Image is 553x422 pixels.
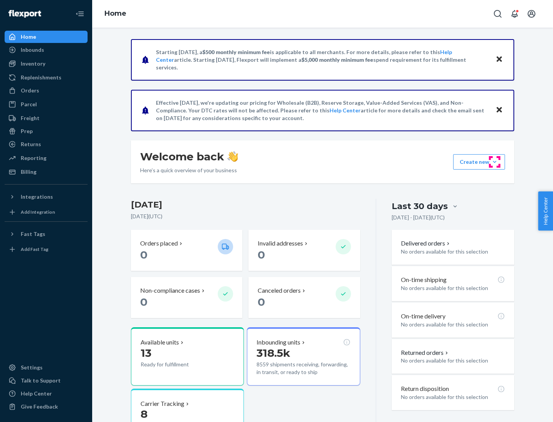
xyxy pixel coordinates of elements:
[104,9,126,18] a: Home
[507,6,522,21] button: Open notifications
[140,286,200,295] p: Non-compliance cases
[5,228,88,240] button: Fast Tags
[5,206,88,218] a: Add Integration
[248,230,360,271] button: Invalid addresses 0
[21,101,37,108] div: Parcel
[401,393,505,401] p: No orders available for this selection
[21,33,36,41] div: Home
[156,99,488,122] p: Effective [DATE], we're updating our pricing for Wholesale (B2B), Reserve Storage, Value-Added Se...
[72,6,88,21] button: Close Navigation
[21,140,41,148] div: Returns
[494,54,504,65] button: Close
[21,246,48,252] div: Add Fast Tag
[140,166,238,174] p: Here’s a quick overview of your business
[21,114,40,122] div: Freight
[141,338,179,347] p: Available units
[131,213,360,220] p: [DATE] ( UTC )
[140,295,147,308] span: 0
[453,154,505,170] button: Create new
[131,199,360,211] h3: [DATE]
[141,407,147,420] span: 8
[401,357,505,364] p: No orders available for this selection
[131,230,242,271] button: Orders placed 0
[329,107,361,114] a: Help Center
[21,209,55,215] div: Add Integration
[21,60,45,68] div: Inventory
[258,295,265,308] span: 0
[401,284,505,292] p: No orders available for this selection
[5,191,88,203] button: Integrations
[140,150,238,163] h1: Welcome back
[21,390,52,397] div: Help Center
[5,374,88,387] a: Talk to Support
[21,230,45,238] div: Fast Tags
[401,239,451,248] button: Delivered orders
[392,200,448,212] div: Last 30 days
[21,46,44,54] div: Inbounds
[21,168,36,176] div: Billing
[131,277,242,318] button: Non-compliance cases 0
[524,6,539,21] button: Open account menu
[401,248,505,256] p: No orders available for this selection
[156,48,488,71] p: Starting [DATE], a is applicable to all merchants. For more details, please refer to this article...
[21,74,61,81] div: Replenishments
[5,387,88,400] a: Help Center
[248,277,360,318] button: Canceled orders 0
[258,239,303,248] p: Invalid addresses
[5,125,88,137] a: Prep
[141,399,184,408] p: Carrier Tracking
[538,191,553,231] button: Help Center
[21,403,58,410] div: Give Feedback
[401,384,449,393] p: Return disposition
[258,286,301,295] p: Canceled orders
[392,214,445,221] p: [DATE] - [DATE] ( UTC )
[21,364,43,371] div: Settings
[141,361,212,368] p: Ready for fulfillment
[131,327,244,386] button: Available units13Ready for fulfillment
[202,49,270,55] span: $500 monthly minimum fee
[258,248,265,261] span: 0
[401,348,450,357] button: Returned orders
[5,58,88,70] a: Inventory
[21,193,53,201] div: Integrations
[5,71,88,84] a: Replenishments
[257,361,350,376] p: 8559 shipments receiving, forwarding, in transit, or ready to ship
[5,84,88,97] a: Orders
[490,6,505,21] button: Open Search Box
[401,275,447,284] p: On-time shipping
[98,3,132,25] ol: breadcrumbs
[247,327,360,386] button: Inbounding units318.5k8559 shipments receiving, forwarding, in transit, or ready to ship
[140,248,147,261] span: 0
[141,346,151,359] span: 13
[5,401,88,413] button: Give Feedback
[21,154,46,162] div: Reporting
[5,361,88,374] a: Settings
[257,346,290,359] span: 318.5k
[21,87,39,94] div: Orders
[5,152,88,164] a: Reporting
[5,243,88,256] a: Add Fast Tag
[21,127,33,135] div: Prep
[401,312,445,321] p: On-time delivery
[5,138,88,150] a: Returns
[401,321,505,328] p: No orders available for this selection
[5,44,88,56] a: Inbounds
[21,377,61,384] div: Talk to Support
[257,338,300,347] p: Inbounding units
[227,151,238,162] img: hand-wave emoji
[8,10,41,18] img: Flexport logo
[5,166,88,178] a: Billing
[5,98,88,110] a: Parcel
[5,31,88,43] a: Home
[5,112,88,124] a: Freight
[301,56,373,63] span: $5,000 monthly minimum fee
[140,239,178,248] p: Orders placed
[494,105,504,116] button: Close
